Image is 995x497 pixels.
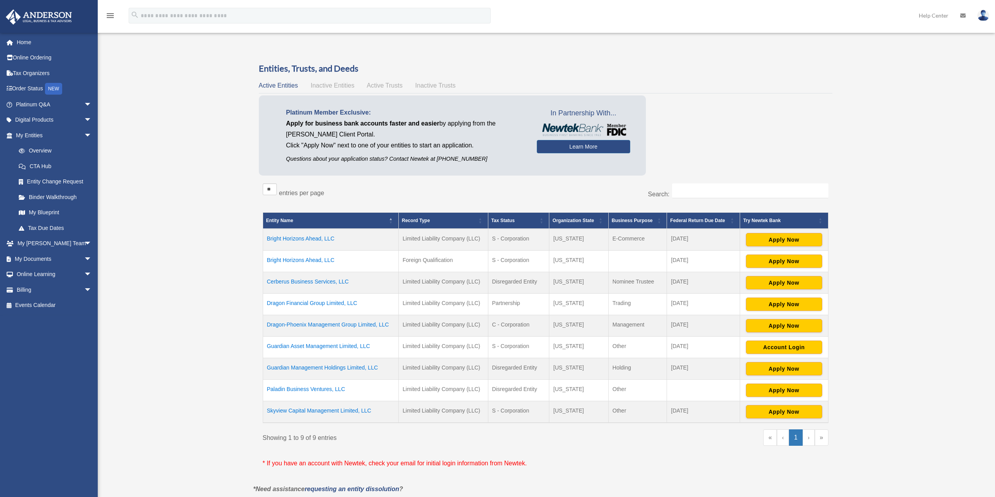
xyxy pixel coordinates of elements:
img: User Pic [977,10,989,21]
p: Questions about your application status? Contact Newtek at [PHONE_NUMBER] [286,154,525,164]
td: Dragon Financial Group Limited, LLC [263,293,398,315]
button: Apply Now [746,276,822,289]
td: [US_STATE] [549,272,608,293]
td: [US_STATE] [549,379,608,401]
td: [US_STATE] [549,401,608,423]
a: My Entitiesarrow_drop_down [5,127,100,143]
td: [US_STATE] [549,229,608,251]
td: Bright Horizons Ahead, LLC [263,250,398,272]
td: Limited Liability Company (LLC) [398,379,488,401]
div: Showing 1 to 9 of 9 entries [263,429,540,443]
span: In Partnership With... [537,107,630,120]
button: Apply Now [746,405,822,418]
td: [DATE] [667,293,740,315]
td: Other [608,336,667,358]
span: Entity Name [266,218,293,223]
a: Account Login [746,344,822,350]
td: Disregarded Entity [488,272,549,293]
p: Click "Apply Now" next to one of your entities to start an application. [286,140,525,151]
td: Disregarded Entity [488,358,549,379]
a: Online Ordering [5,50,104,66]
div: Try Newtek Bank [743,216,816,225]
a: Next [803,429,815,446]
span: arrow_drop_down [84,267,100,283]
td: S - Corporation [488,336,549,358]
td: [US_STATE] [549,336,608,358]
td: C - Corporation [488,315,549,336]
span: Active Trusts [367,82,403,89]
a: Events Calendar [5,298,104,313]
td: [DATE] [667,272,740,293]
a: Entity Change Request [11,174,100,190]
a: 1 [789,429,803,446]
span: Inactive Entities [310,82,354,89]
td: [DATE] [667,315,740,336]
th: Organization State: Activate to sort [549,212,608,229]
td: Limited Liability Company (LLC) [398,272,488,293]
td: Guardian Management Holdings Limited, LLC [263,358,398,379]
td: Partnership [488,293,549,315]
p: by applying from the [PERSON_NAME] Client Portal. [286,118,525,140]
td: Skyview Capital Management Limited, LLC [263,401,398,423]
a: My Blueprint [11,205,100,221]
a: My Documentsarrow_drop_down [5,251,104,267]
td: Holding [608,358,667,379]
a: My [PERSON_NAME] Teamarrow_drop_down [5,236,104,251]
a: First [763,429,777,446]
a: Last [815,429,828,446]
span: arrow_drop_down [84,112,100,128]
a: menu [106,14,115,20]
i: search [131,11,139,19]
a: Platinum Q&Aarrow_drop_down [5,97,104,112]
img: Anderson Advisors Platinum Portal [4,9,74,25]
button: Apply Now [746,362,822,375]
td: [DATE] [667,401,740,423]
td: Dragon-Phoenix Management Group Limited, LLC [263,315,398,336]
td: [US_STATE] [549,293,608,315]
label: Search: [648,191,669,197]
th: Tax Status: Activate to sort [488,212,549,229]
td: Limited Liability Company (LLC) [398,293,488,315]
td: Limited Liability Company (LLC) [398,401,488,423]
a: Binder Walkthrough [11,189,100,205]
span: Inactive Trusts [415,82,455,89]
i: menu [106,11,115,20]
td: Nominee Trustee [608,272,667,293]
th: Business Purpose: Activate to sort [608,212,667,229]
button: Account Login [746,341,822,354]
td: [US_STATE] [549,250,608,272]
span: arrow_drop_down [84,282,100,298]
button: Apply Now [746,233,822,246]
button: Apply Now [746,384,822,397]
td: [US_STATE] [549,315,608,336]
td: Management [608,315,667,336]
td: [US_STATE] [549,358,608,379]
td: Other [608,379,667,401]
th: Entity Name: Activate to invert sorting [263,212,398,229]
span: arrow_drop_down [84,127,100,144]
td: Limited Liability Company (LLC) [398,336,488,358]
a: Order StatusNEW [5,81,104,97]
em: *Need assistance ? [253,486,403,492]
h3: Entities, Trusts, and Deeds [259,63,832,75]
span: Federal Return Due Date [670,218,725,223]
a: Tax Organizers [5,65,104,81]
a: Learn More [537,140,630,153]
td: S - Corporation [488,229,549,251]
td: Guardian Asset Management Limited, LLC [263,336,398,358]
td: [DATE] [667,229,740,251]
td: S - Corporation [488,401,549,423]
span: arrow_drop_down [84,236,100,252]
span: Active Entities [259,82,298,89]
span: Business Purpose [612,218,653,223]
a: CTA Hub [11,158,100,174]
span: Tax Status [491,218,515,223]
td: Limited Liability Company (LLC) [398,315,488,336]
p: * If you have an account with Newtek, check your email for initial login information from Newtek. [263,458,828,469]
span: Record Type [402,218,430,223]
a: Tax Due Dates [11,220,100,236]
td: Limited Liability Company (LLC) [398,229,488,251]
td: E-Commerce [608,229,667,251]
button: Apply Now [746,298,822,311]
